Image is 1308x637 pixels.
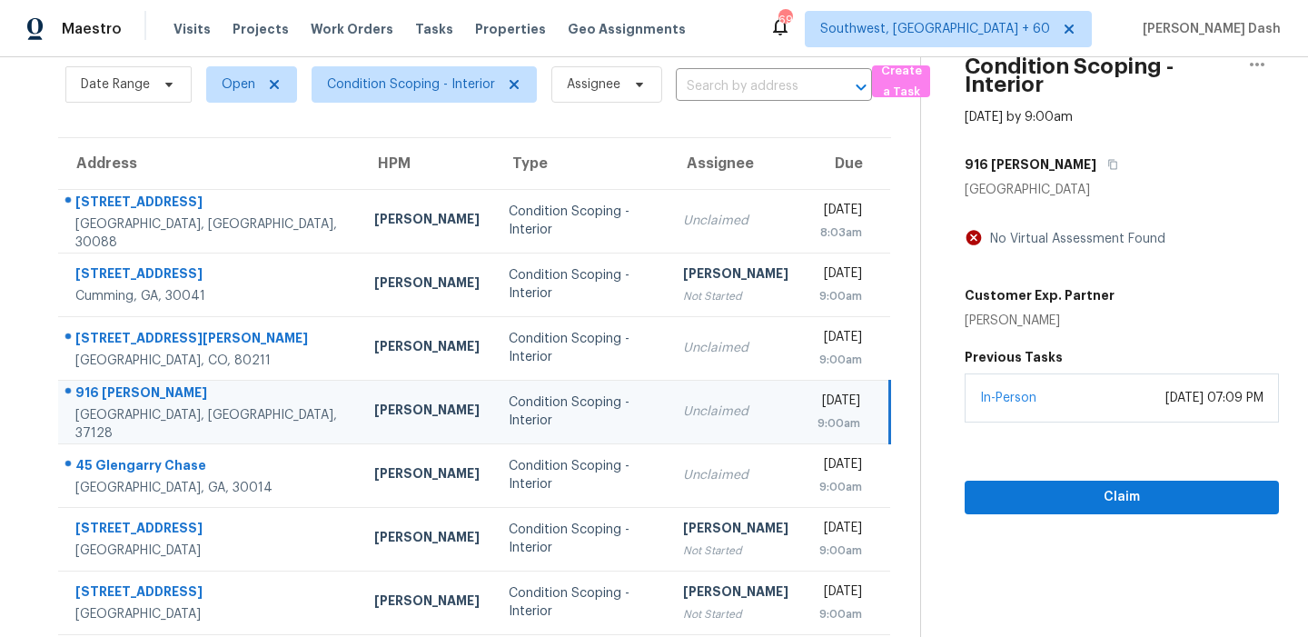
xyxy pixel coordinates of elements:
div: [PERSON_NAME] [374,528,480,551]
div: [STREET_ADDRESS] [75,193,345,215]
div: [PERSON_NAME] [683,582,788,605]
div: Condition Scoping - Interior [509,203,654,239]
div: 916 [PERSON_NAME] [75,383,345,406]
div: [DATE] [817,455,862,478]
div: 45 Glengarry Chase [75,456,345,479]
th: Type [494,138,669,189]
div: [GEOGRAPHIC_DATA], [GEOGRAPHIC_DATA], 37128 [75,406,345,443]
button: Open [848,75,874,100]
div: [GEOGRAPHIC_DATA], CO, 80211 [75,352,345,370]
div: 9:00am [817,542,862,560]
div: 698 [778,11,791,29]
div: [GEOGRAPHIC_DATA] [75,605,345,623]
div: Cumming, GA, 30041 [75,287,345,305]
div: [PERSON_NAME] [683,264,788,287]
div: [GEOGRAPHIC_DATA], GA, 30014 [75,479,345,497]
div: [PERSON_NAME] [374,210,480,233]
div: 8:03am [817,224,862,242]
div: [DATE] [817,519,862,542]
span: Visits [173,20,211,38]
div: [DATE] [817,392,860,414]
div: Unclaimed [683,339,788,357]
span: Assignee [567,75,620,94]
div: Not Started [683,542,788,560]
div: [PERSON_NAME] [965,312,1115,330]
div: 9:00am [817,478,862,496]
div: [PERSON_NAME] [374,274,480,296]
a: In-Person [980,392,1036,404]
div: [DATE] by 9:00am [965,108,1073,126]
span: Tasks [415,23,453,35]
div: Condition Scoping - Interior [509,584,654,621]
div: [GEOGRAPHIC_DATA] [965,181,1279,199]
span: Open [222,75,255,94]
div: 9:00am [817,414,860,433]
span: [PERSON_NAME] Dash [1135,20,1281,38]
div: Not Started [683,287,788,305]
span: Claim [979,486,1264,509]
div: Condition Scoping - Interior [509,393,654,430]
div: [STREET_ADDRESS][PERSON_NAME] [75,329,345,352]
div: [PERSON_NAME] [683,519,788,542]
div: No Virtual Assessment Found [983,230,1165,248]
button: Claim [965,481,1279,514]
h5: Customer Exp. Partner [965,286,1115,304]
th: Assignee [669,138,803,189]
th: Due [803,138,890,189]
span: Projects [233,20,289,38]
span: Maestro [62,20,122,38]
span: Southwest, [GEOGRAPHIC_DATA] + 60 [820,20,1050,38]
div: Unclaimed [683,403,788,421]
div: [STREET_ADDRESS] [75,264,345,287]
div: [STREET_ADDRESS] [75,519,345,542]
div: 9:00am [817,605,862,623]
div: 9:00am [817,287,862,305]
input: Search by address [676,73,821,101]
div: [DATE] [817,201,862,224]
button: Create a Task [872,65,930,97]
div: [PERSON_NAME] [374,592,480,614]
div: Condition Scoping - Interior [509,457,654,493]
h2: Condition Scoping - Interior [965,57,1235,94]
div: [PERSON_NAME] [374,401,480,423]
span: Work Orders [311,20,393,38]
div: [DATE] [817,264,862,287]
div: [GEOGRAPHIC_DATA], [GEOGRAPHIC_DATA], 30088 [75,215,345,252]
span: Date Range [81,75,150,94]
img: Artifact Not Present Icon [965,228,983,247]
div: Condition Scoping - Interior [509,266,654,303]
div: [DATE] [817,328,862,351]
th: HPM [360,138,494,189]
div: Unclaimed [683,466,788,484]
th: Address [58,138,360,189]
div: 9:00am [817,351,862,369]
span: Geo Assignments [568,20,686,38]
div: [STREET_ADDRESS] [75,582,345,605]
div: [DATE] [817,582,862,605]
span: Condition Scoping - Interior [327,75,495,94]
div: [DATE] 07:09 PM [1165,389,1263,407]
h5: 916 [PERSON_NAME] [965,155,1096,174]
div: Unclaimed [683,212,788,230]
div: Condition Scoping - Interior [509,330,654,366]
h5: Previous Tasks [965,348,1279,366]
span: Create a Task [881,61,921,103]
div: [PERSON_NAME] [374,464,480,487]
div: [GEOGRAPHIC_DATA] [75,542,345,560]
span: Properties [475,20,546,38]
div: Condition Scoping - Interior [509,521,654,557]
div: [PERSON_NAME] [374,337,480,360]
div: Not Started [683,605,788,623]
